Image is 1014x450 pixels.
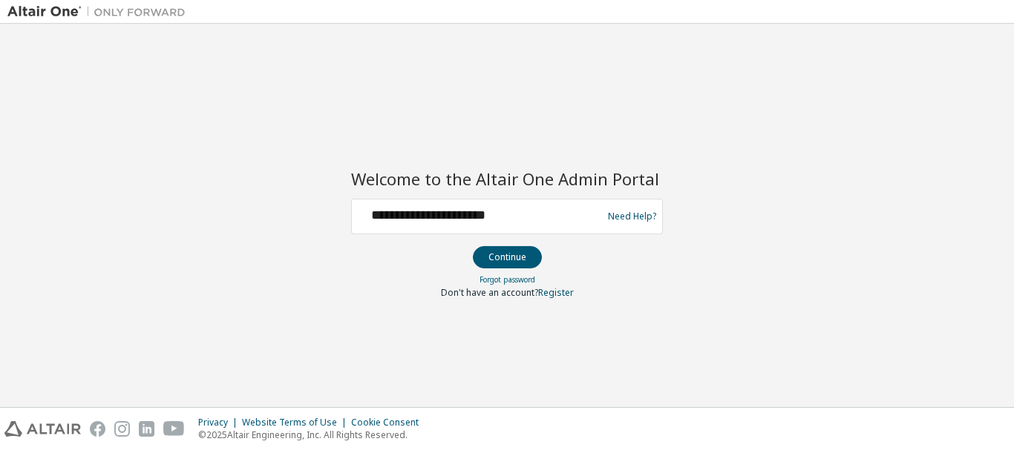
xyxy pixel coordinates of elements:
img: Altair One [7,4,193,19]
span: Don't have an account? [441,286,538,299]
img: altair_logo.svg [4,421,81,437]
div: Privacy [198,417,242,429]
img: instagram.svg [114,421,130,437]
div: Cookie Consent [351,417,428,429]
a: Forgot password [480,274,535,285]
img: facebook.svg [90,421,105,437]
div: Website Terms of Use [242,417,351,429]
img: youtube.svg [163,421,185,437]
a: Register [538,286,574,299]
button: Continue [473,246,542,268]
a: Need Help? [608,216,656,216]
p: © 2025 Altair Engineering, Inc. All Rights Reserved. [198,429,428,441]
img: linkedin.svg [139,421,154,437]
h2: Welcome to the Altair One Admin Portal [351,168,663,189]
